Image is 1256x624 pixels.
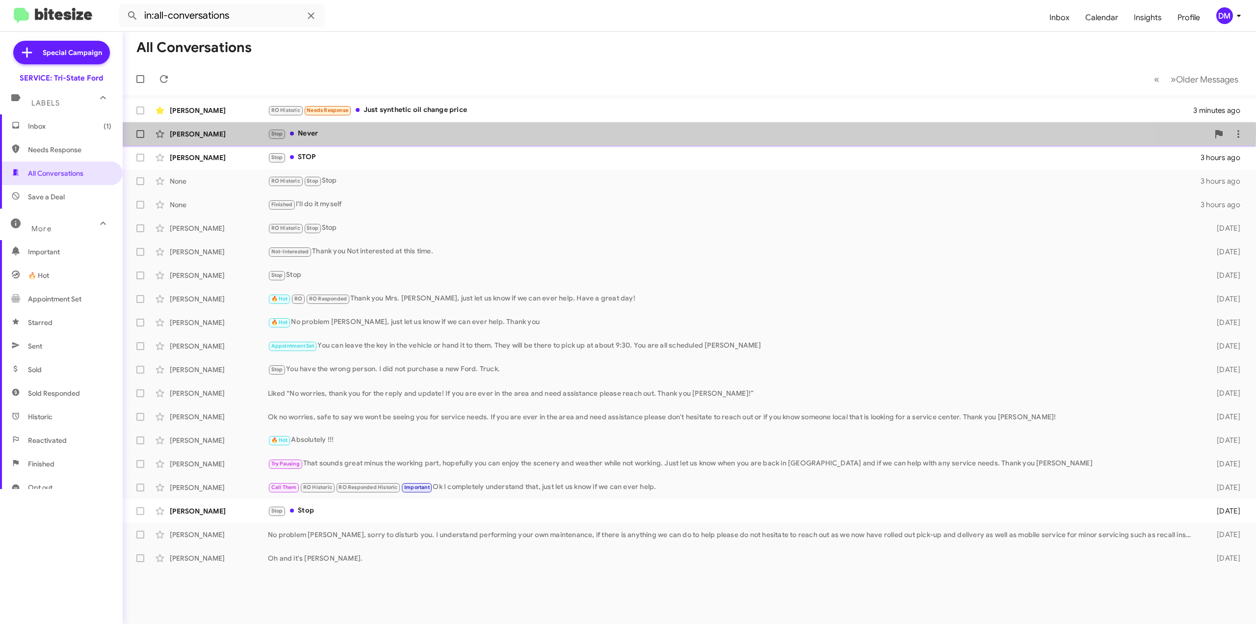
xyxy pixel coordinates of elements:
span: Inbox [28,121,111,131]
div: Liked “No worries, thank you for the reply and update! If you are ever in the area and need assis... [268,388,1198,398]
a: Inbox [1042,3,1077,32]
div: Never [268,128,1209,139]
span: Opt out [28,483,52,492]
span: Important [404,484,430,490]
span: Starred [28,318,52,327]
span: RO Historic [303,484,332,490]
span: Finished [28,459,54,469]
div: [DATE] [1198,365,1248,375]
span: 🔥 Hot [28,271,49,280]
div: Stop [268,222,1198,234]
span: Needs Response [307,107,348,113]
div: [PERSON_NAME] [170,412,268,422]
div: [PERSON_NAME] [170,247,268,257]
div: [PERSON_NAME] [170,459,268,469]
span: Finished [271,201,293,208]
span: More [31,224,52,233]
span: Stop [307,225,318,231]
div: 3 hours ago [1198,176,1248,186]
span: 🔥 Hot [271,437,288,443]
span: « [1154,73,1159,85]
span: Stop [271,366,283,373]
div: None [170,176,268,186]
span: All Conversations [28,168,83,178]
a: Profile [1170,3,1208,32]
div: You have the wrong person. I did not purchase a new Ford. Truck. [268,364,1198,375]
div: [DATE] [1198,341,1248,351]
span: Insights [1126,3,1170,32]
div: [DATE] [1198,294,1248,304]
div: [DATE] [1198,223,1248,233]
div: [PERSON_NAME] [170,106,268,115]
div: [DATE] [1198,506,1248,516]
h1: All Conversations [136,40,252,55]
div: Oh and it's [PERSON_NAME]. [268,553,1198,563]
div: [DATE] [1198,247,1248,257]
div: [PERSON_NAME] [170,223,268,233]
div: [DATE] [1198,459,1248,469]
div: You can leave the key in the vehicle or hand it to them. They will be there to pick up at about 9... [268,340,1198,352]
span: Stop [271,272,283,278]
div: STOP [268,152,1198,163]
span: Special Campaign [43,48,102,57]
div: [DATE] [1198,553,1248,563]
span: Appointment Set [28,294,81,304]
div: [DATE] [1198,388,1248,398]
div: [PERSON_NAME] [170,294,268,304]
span: Needs Response [28,145,111,155]
span: Call Them [271,484,297,490]
span: RO Responded [309,296,347,302]
button: Previous [1148,69,1165,89]
span: RO Responded Historic [339,484,397,490]
div: 3 hours ago [1198,153,1248,163]
div: [DATE] [1198,318,1248,327]
div: [DATE] [1198,530,1248,540]
span: 🔥 Hot [271,296,288,302]
span: Older Messages [1176,74,1238,85]
div: No problem [PERSON_NAME], just let us know if we can ever help. Thank you [268,317,1198,328]
span: Historic [28,412,52,422]
div: [PERSON_NAME] [170,506,268,516]
span: Sent [28,341,42,351]
input: Search [119,4,325,27]
div: [PERSON_NAME] [170,435,268,445]
div: Thank you Not interested at this time. [268,246,1198,257]
div: [PERSON_NAME] [170,530,268,540]
a: Special Campaign [13,41,110,64]
button: Next [1165,69,1244,89]
div: Stop [268,270,1198,281]
span: Labels [31,99,60,108]
div: Ok I completely understand that, just let us know if we can ever help. [268,482,1198,493]
div: No problem [PERSON_NAME], sorry to disturb you. I understand performing your own maintenance, if ... [268,530,1198,540]
div: Stop [268,505,1198,516]
span: Sold [28,365,42,375]
span: (1) [104,121,111,131]
div: [PERSON_NAME] [170,341,268,351]
span: RO Historic [271,107,300,113]
span: Not-Interested [271,248,309,255]
div: Stop [268,175,1198,187]
div: [DATE] [1198,412,1248,422]
span: Save a Deal [28,192,65,202]
div: Thank you Mrs. [PERSON_NAME], just let us know if we can ever help. Have a great day! [268,293,1198,304]
span: Sold Responded [28,388,80,398]
div: [DATE] [1198,435,1248,445]
div: [PERSON_NAME] [170,129,268,139]
a: Calendar [1077,3,1126,32]
div: SERVICE: Tri-State Ford [20,73,103,83]
div: [DATE] [1198,483,1248,492]
div: [PERSON_NAME] [170,483,268,492]
span: Stop [271,154,283,161]
div: None [170,200,268,210]
span: 🔥 Hot [271,319,288,326]
span: Stop [271,131,283,137]
div: I'll do it myself [268,199,1198,210]
span: Appointment Set [271,343,314,349]
span: Reactivated [28,435,67,445]
nav: Page navigation example [1149,69,1244,89]
div: That sounds great minus the working part, hopefully you can enjoy the scenery and weather while n... [268,458,1198,469]
div: [PERSON_NAME] [170,553,268,563]
span: RO [294,296,302,302]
